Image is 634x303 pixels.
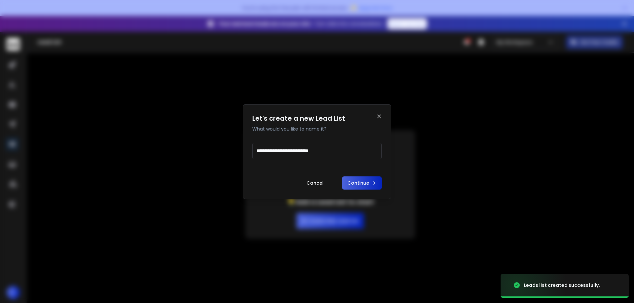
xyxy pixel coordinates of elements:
[524,282,600,288] div: Leads list created successfully.
[252,114,345,123] h1: Let's create a new Lead List
[252,126,345,132] p: What would you like to name it?
[342,176,382,190] button: Continue
[301,176,329,190] button: Cancel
